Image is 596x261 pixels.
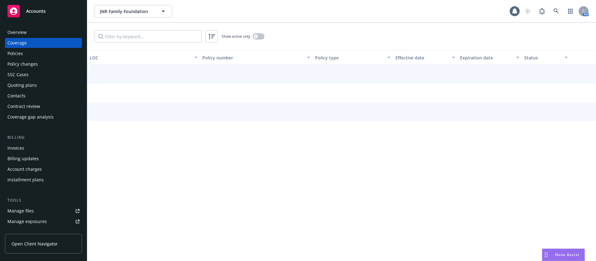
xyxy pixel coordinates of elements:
a: SSC Cases [5,70,82,80]
input: Filter by keyword... [95,30,202,43]
a: Contract review [5,101,82,111]
div: Account charges [7,164,42,174]
div: Coverage [7,38,27,48]
div: Policy changes [7,59,38,69]
div: Contacts [7,91,25,101]
div: Manage exposures [7,217,47,226]
a: Installment plans [5,175,82,185]
div: Billing [5,134,82,141]
div: Manage files [7,206,34,216]
a: Invoices [5,143,82,153]
div: Manage certificates [7,227,48,237]
a: Search [550,5,562,17]
a: Manage files [5,206,82,216]
div: Effective date [395,54,448,61]
span: Show active only [222,34,250,39]
button: Effective date [393,50,457,65]
a: Account charges [5,164,82,174]
button: Status [522,50,570,65]
a: Manage exposures [5,217,82,226]
div: Contract review [7,101,40,111]
button: LOC [87,50,200,65]
div: Policy number [202,54,303,61]
div: Status [524,54,561,61]
a: Start snowing [521,5,534,17]
div: Coverage gap analysis [7,112,54,122]
a: Report a Bug [536,5,548,17]
div: Overview [7,27,27,37]
a: Policy changes [5,59,82,69]
span: Accounts [26,9,46,14]
div: Expiration date [460,54,512,61]
a: Quoting plans [5,80,82,90]
div: Policies [7,49,23,58]
button: Expiration date [458,50,522,65]
a: Coverage gap analysis [5,112,82,122]
a: Coverage [5,38,82,48]
button: Policy number [200,50,313,65]
a: Billing updates [5,154,82,164]
span: Open Client Navigator [11,240,58,247]
div: SSC Cases [7,70,29,80]
div: Installment plans [7,175,44,185]
div: Drag to move [542,249,550,261]
div: LOC [90,54,191,61]
a: Switch app [564,5,577,17]
span: Nova Assist [555,252,580,257]
div: Billing updates [7,154,39,164]
button: Nova Assist [542,249,585,261]
a: Contacts [5,91,82,101]
a: Overview [5,27,82,37]
a: Policies [5,49,82,58]
div: Tools [5,197,82,203]
a: Accounts [5,2,82,20]
a: Manage certificates [5,227,82,237]
button: JNR Family Foundation [95,5,172,17]
div: Invoices [7,143,24,153]
div: Quoting plans [7,80,37,90]
span: JNR Family Foundation [100,8,154,15]
button: Policy type [313,50,393,65]
div: Policy type [315,54,384,61]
